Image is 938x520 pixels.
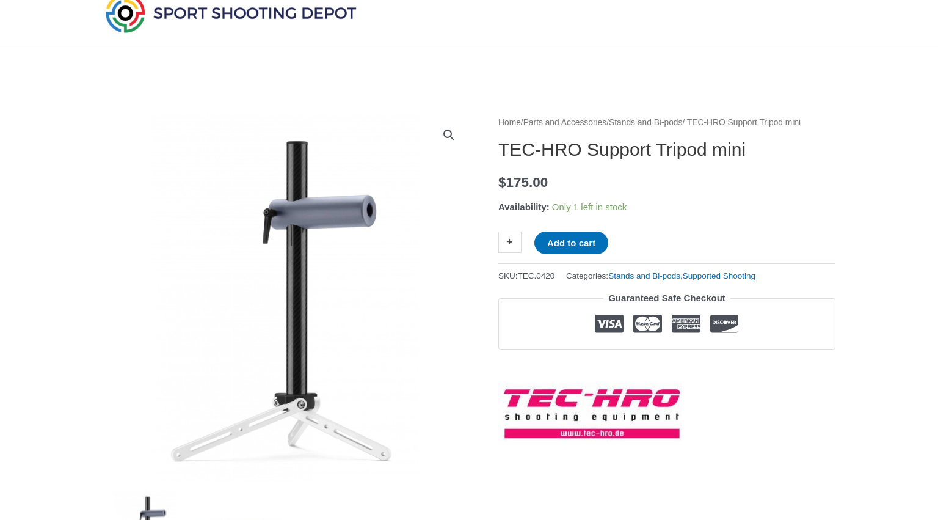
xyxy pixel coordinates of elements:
[498,175,548,190] bdi: 175.00
[498,202,550,212] span: Availability:
[498,118,521,127] a: Home
[498,115,835,131] nav: Breadcrumb
[608,271,680,280] a: Stands and Bi-pods
[498,359,835,373] iframe: Customer reviews powered by Trustpilot
[498,268,554,284] span: SKU:
[603,290,730,307] legend: Guaranteed Safe Checkout
[683,271,755,280] a: Supported Shooting
[609,118,682,127] a: Stands and Bi-pods
[498,232,522,253] a: +
[438,124,460,146] a: View full-screen image gallery
[523,118,607,127] a: Parts and Accessories
[534,232,608,254] button: Add to cart
[498,175,506,190] span: $
[518,271,555,280] span: TEC.0420
[566,268,755,284] span: Categories: ,
[552,202,627,212] span: Only 1 left in stock
[498,139,835,161] h1: TEC-HRO Support Tripod mini
[498,383,682,445] a: TEC-HRO Shooting Equipment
